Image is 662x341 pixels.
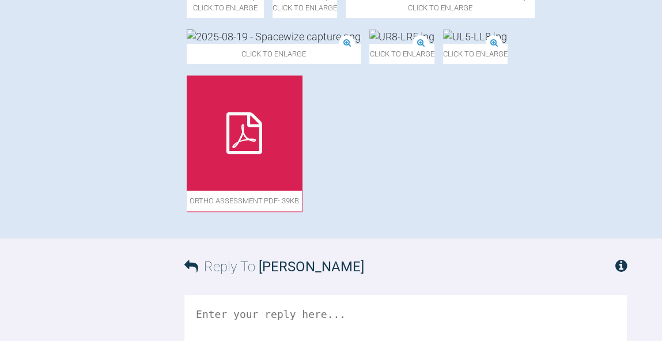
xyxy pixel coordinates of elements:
[443,29,507,44] img: UL5-LL8.jpg
[184,256,364,278] h3: Reply To
[259,259,364,275] span: [PERSON_NAME]
[369,29,434,44] img: UR8-LR5.jpg
[187,29,361,44] img: 2025-08-19 - Spacewize capture.png
[187,44,361,64] span: Click to enlarge
[369,44,434,64] span: Click to enlarge
[187,191,302,211] span: ortho assessment.pdf - 39KB
[443,44,508,64] span: Click to enlarge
